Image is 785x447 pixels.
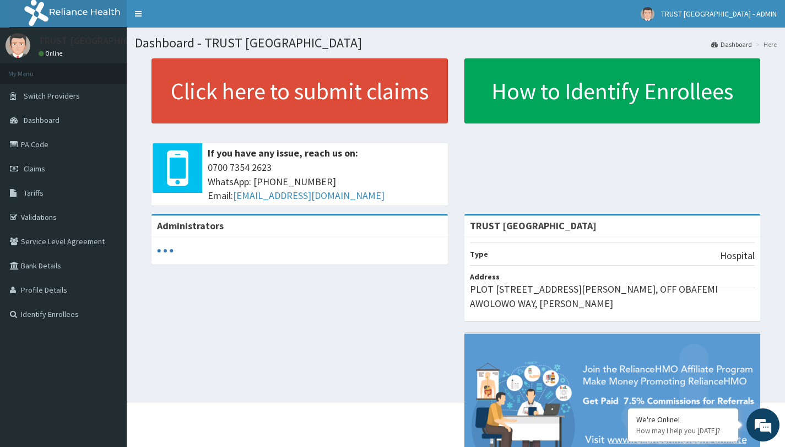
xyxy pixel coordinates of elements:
[157,243,174,259] svg: audio-loading
[208,147,358,159] b: If you have any issue, reach us on:
[151,58,448,123] a: Click here to submit claims
[753,40,777,49] li: Here
[470,272,500,282] b: Address
[157,219,224,232] b: Administrators
[464,58,761,123] a: How to Identify Enrollees
[24,91,80,101] span: Switch Providers
[470,282,755,310] p: PLOT [STREET_ADDRESS][PERSON_NAME], OFF OBAFEMI AWOLOWO WAY, [PERSON_NAME]
[470,249,488,259] b: Type
[24,164,45,174] span: Claims
[636,426,730,435] p: How may I help you today?
[24,115,59,125] span: Dashboard
[661,9,777,19] span: TRUST [GEOGRAPHIC_DATA] - ADMIN
[135,36,777,50] h1: Dashboard - TRUST [GEOGRAPHIC_DATA]
[6,33,30,58] img: User Image
[641,7,654,21] img: User Image
[233,189,385,202] a: [EMAIL_ADDRESS][DOMAIN_NAME]
[39,36,196,46] p: TRUST [GEOGRAPHIC_DATA] - ADMIN
[720,249,755,263] p: Hospital
[24,188,44,198] span: Tariffs
[208,160,442,203] span: 0700 7354 2623 WhatsApp: [PHONE_NUMBER] Email:
[470,219,597,232] strong: TRUST [GEOGRAPHIC_DATA]
[636,414,730,424] div: We're Online!
[39,50,65,57] a: Online
[711,40,752,49] a: Dashboard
